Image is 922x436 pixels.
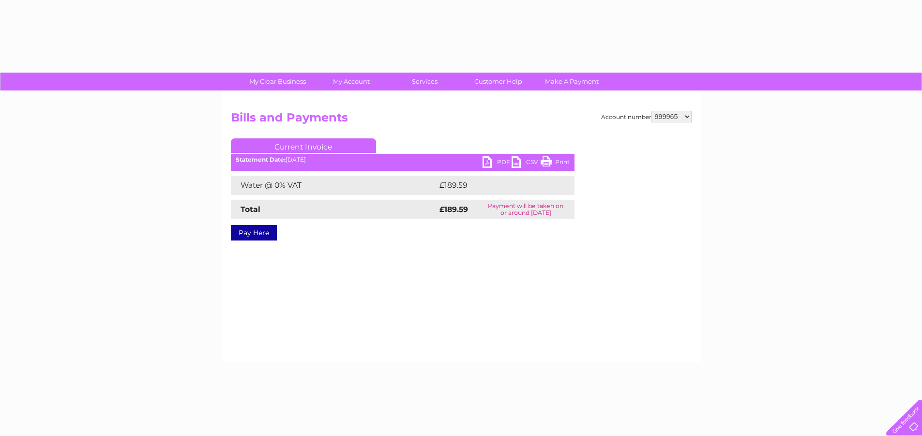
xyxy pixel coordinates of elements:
[231,225,277,241] a: Pay Here
[231,176,437,195] td: Water @ 0% VAT
[483,156,512,170] a: PDF
[601,111,692,122] div: Account number
[231,138,376,153] a: Current Invoice
[311,73,391,90] a: My Account
[458,73,538,90] a: Customer Help
[532,73,612,90] a: Make A Payment
[477,200,574,219] td: Payment will be taken on or around [DATE]
[541,156,570,170] a: Print
[241,205,260,214] strong: Total
[512,156,541,170] a: CSV
[231,111,692,129] h2: Bills and Payments
[437,176,557,195] td: £189.59
[231,156,574,163] div: [DATE]
[385,73,465,90] a: Services
[236,156,286,163] b: Statement Date:
[238,73,317,90] a: My Clear Business
[439,205,468,214] strong: £189.59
